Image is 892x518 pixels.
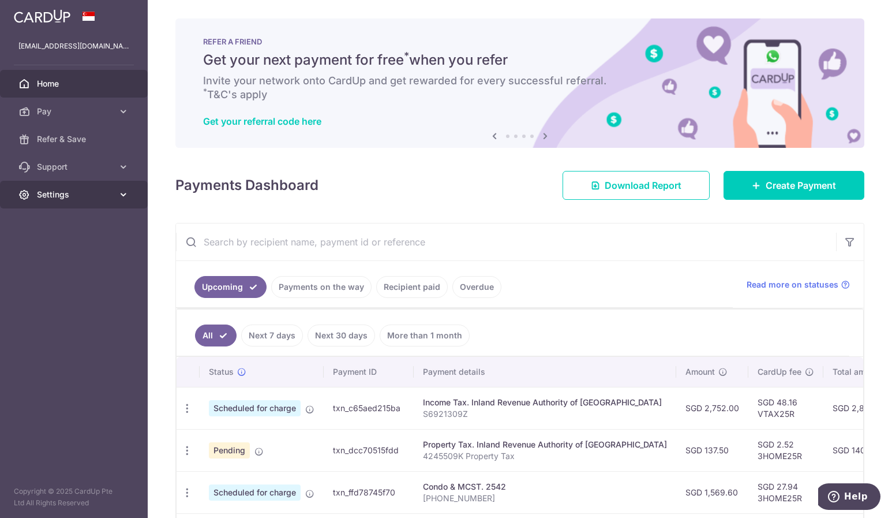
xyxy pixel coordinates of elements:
a: Next 30 days [308,325,375,346]
span: Scheduled for charge [209,485,301,501]
a: Next 7 days [241,325,303,346]
p: 4245509K Property Tax [423,450,667,462]
span: Create Payment [766,178,836,192]
span: Home [37,78,113,90]
input: Search by recipient name, payment id or reference [176,223,836,260]
span: Read more on statuses [747,279,838,290]
td: SGD 2.52 3HOME25R [748,429,823,471]
img: CardUp [14,9,70,23]
h4: Payments Dashboard [175,175,318,196]
th: Payment ID [324,357,414,387]
td: SGD 137.50 [676,429,748,471]
td: txn_dcc70515fdd [324,429,414,471]
a: Upcoming [194,276,267,298]
span: Pay [37,106,113,117]
p: [EMAIL_ADDRESS][DOMAIN_NAME] [18,40,129,52]
a: Overdue [452,276,501,298]
h5: Get your next payment for free when you refer [203,51,837,69]
span: Status [209,366,234,378]
span: CardUp fee [758,366,801,378]
a: Read more on statuses [747,279,850,290]
span: Settings [37,189,113,200]
a: More than 1 month [380,325,470,346]
a: Download Report [563,171,710,200]
td: SGD 1,569.60 [676,471,748,513]
a: Create Payment [724,171,864,200]
span: Refer & Save [37,133,113,145]
p: S6921309Z [423,408,667,420]
p: [PHONE_NUMBER] [423,493,667,504]
span: Scheduled for charge [209,400,301,416]
span: Download Report [605,178,681,192]
a: All [195,325,237,346]
td: SGD 2,752.00 [676,387,748,429]
span: Total amt. [833,366,871,378]
td: SGD 27.94 3HOME25R [748,471,823,513]
h6: Invite your network onto CardUp and get rewarded for every successful referral. T&C's apply [203,74,837,102]
div: Condo & MCST. 2542 [423,481,667,493]
div: Property Tax. Inland Revenue Authority of [GEOGRAPHIC_DATA] [423,439,667,450]
a: Recipient paid [376,276,448,298]
span: Amount [685,366,715,378]
div: Income Tax. Inland Revenue Authority of [GEOGRAPHIC_DATA] [423,397,667,408]
a: Payments on the way [271,276,372,298]
span: Support [37,161,113,173]
td: SGD 48.16 VTAX25R [748,387,823,429]
img: RAF banner [175,18,864,148]
th: Payment details [414,357,676,387]
p: REFER A FRIEND [203,37,837,46]
td: txn_c65aed215ba [324,387,414,429]
td: txn_ffd78745f70 [324,471,414,513]
a: Get your referral code here [203,115,321,127]
span: Pending [209,442,250,459]
iframe: Opens a widget where you can find more information [818,483,880,512]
